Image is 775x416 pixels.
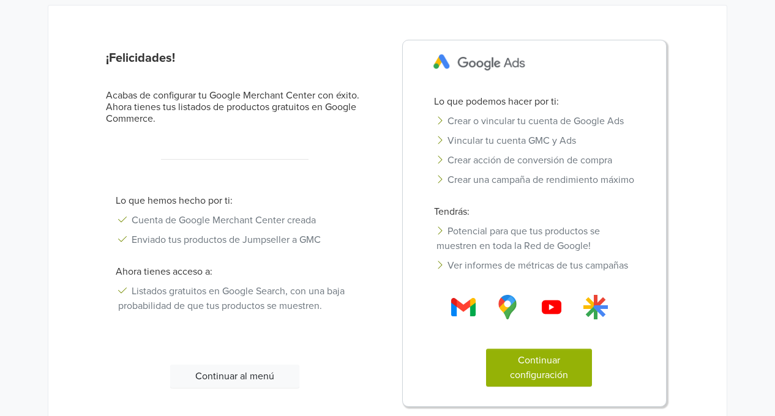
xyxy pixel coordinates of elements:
li: Vincular tu cuenta GMC y Ads [424,131,654,150]
li: Crear acción de conversión de compra [424,150,654,170]
li: Potencial para que tus productos se muestren en toda la Red de Google! [424,221,654,256]
li: Enviado tus productos de Jumpseller a GMC [106,230,364,250]
h5: ¡Felicidades! [106,51,364,65]
button: Continuar configuración [486,349,592,387]
li: Listados gratuitos en Google Search, con una baja probabilidad de que tus productos se muestren. [106,281,364,316]
li: Ver informes de métricas de tus campañas [424,256,654,275]
button: Continuar al menú [170,365,299,388]
img: Gmail Logo [495,295,520,319]
p: Tendrás: [424,204,654,219]
p: Lo que hemos hecho por ti: [106,193,364,208]
li: Crear una campaña de rendimiento máximo [424,170,654,190]
img: Gmail Logo [539,295,564,319]
img: Gmail Logo [583,295,608,319]
img: Gmail Logo [451,295,476,319]
h6: Acabas de configurar tu Google Merchant Center con éxito. Ahora tienes tus listados de productos ... [106,90,364,125]
li: Cuenta de Google Merchant Center creada [106,210,364,230]
li: Crear o vincular tu cuenta de Google Ads [424,111,654,131]
p: Ahora tienes acceso a: [106,264,364,279]
p: Lo que podemos hacer por ti: [424,94,654,109]
img: Google Ads Logo [424,45,535,80]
